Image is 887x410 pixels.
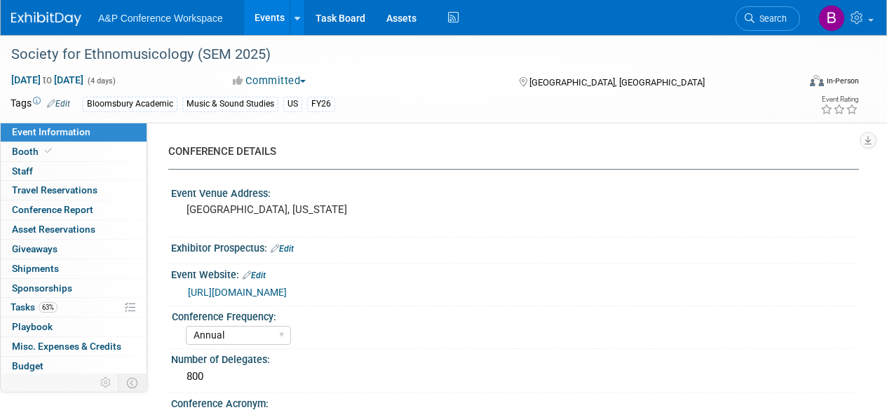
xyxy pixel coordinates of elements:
[754,13,787,24] span: Search
[98,13,223,24] span: A&P Conference Workspace
[1,357,147,376] a: Budget
[1,200,147,219] a: Conference Report
[188,287,287,298] a: [URL][DOMAIN_NAME]
[12,184,97,196] span: Travel Reservations
[41,74,54,86] span: to
[529,77,705,88] span: [GEOGRAPHIC_DATA], [GEOGRAPHIC_DATA]
[736,6,800,31] a: Search
[12,165,33,177] span: Staff
[12,146,55,157] span: Booth
[818,5,845,32] img: Brenna Akerman
[12,204,93,215] span: Conference Report
[283,97,302,111] div: US
[820,96,858,103] div: Event Rating
[171,264,859,282] div: Event Website:
[171,238,859,256] div: Exhibitor Prospectus:
[12,243,57,254] span: Giveaways
[1,259,147,278] a: Shipments
[11,96,70,112] td: Tags
[12,224,95,235] span: Asset Reservations
[12,126,90,137] span: Event Information
[11,301,57,313] span: Tasks
[1,337,147,356] a: Misc. Expenses & Credits
[1,240,147,259] a: Giveaways
[171,183,859,200] div: Event Venue Address:
[119,374,147,392] td: Toggle Event Tabs
[307,97,335,111] div: FY26
[826,76,859,86] div: In-Person
[12,341,121,352] span: Misc. Expenses & Credits
[271,244,294,254] a: Edit
[228,74,311,88] button: Committed
[182,97,278,111] div: Music & Sound Studies
[187,203,442,216] pre: [GEOGRAPHIC_DATA], [US_STATE]
[12,263,59,274] span: Shipments
[168,144,848,159] div: CONFERENCE DETAILS
[6,42,787,67] div: Society for Ethnomusicology (SEM 2025)
[11,12,81,26] img: ExhibitDay
[1,142,147,161] a: Booth
[1,298,147,317] a: Tasks63%
[1,317,147,336] a: Playbook
[1,123,147,142] a: Event Information
[83,97,177,111] div: Bloomsbury Academic
[1,181,147,200] a: Travel Reservations
[1,162,147,181] a: Staff
[171,349,859,367] div: Number of Delegates:
[810,75,824,86] img: Format-Inperson.png
[1,279,147,298] a: Sponsorships
[45,147,52,155] i: Booth reservation complete
[735,73,859,94] div: Event Format
[12,321,53,332] span: Playbook
[47,99,70,109] a: Edit
[12,282,72,294] span: Sponsorships
[39,302,57,313] span: 63%
[243,271,266,280] a: Edit
[11,74,84,86] span: [DATE] [DATE]
[1,220,147,239] a: Asset Reservations
[172,306,853,324] div: Conference Frequency:
[94,374,119,392] td: Personalize Event Tab Strip
[182,366,848,388] div: 800
[86,76,116,86] span: (4 days)
[12,360,43,371] span: Budget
